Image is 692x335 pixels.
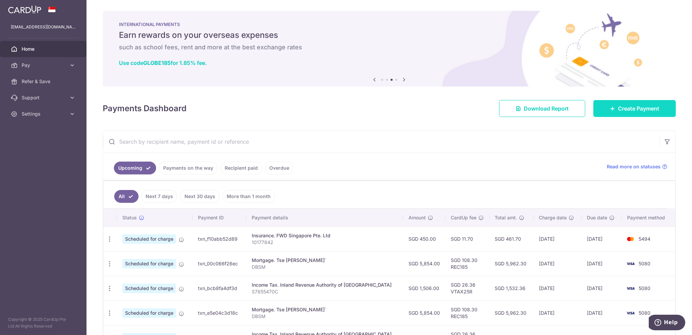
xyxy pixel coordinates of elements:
div: Income Tax. Inland Revenue Authority of [GEOGRAPHIC_DATA] [252,282,398,288]
h6: such as school fees, rent and more at the best exchange rates [119,43,660,51]
a: Download Report [499,100,585,117]
td: [DATE] [534,301,582,325]
a: Recipient paid [220,162,262,174]
td: txn_00c066f26ec [193,251,246,276]
td: [DATE] [582,226,622,251]
a: Use codeGLOBE185for 1.85% fee. [119,59,207,66]
td: SGD 5,854.00 [403,251,445,276]
span: Scheduled for charge [122,284,176,293]
p: [EMAIL_ADDRESS][DOMAIN_NAME] [11,24,76,30]
th: Payment details [246,209,403,226]
span: Status [122,214,137,221]
span: Scheduled for charge [122,234,176,244]
td: SGD 1,532.36 [489,276,534,301]
span: Due date [587,214,607,221]
img: Bank Card [624,235,637,243]
td: SGD 5,962.30 [489,301,534,325]
span: Home [22,46,66,52]
iframe: Opens a widget where you can find more information [649,315,685,332]
h5: Earn rewards on your overseas expenses [119,30,660,41]
a: Overdue [265,162,294,174]
img: Bank Card [624,309,637,317]
td: [DATE] [534,251,582,276]
td: SGD 450.00 [403,226,445,251]
span: Scheduled for charge [122,259,176,268]
img: CardUp [8,5,41,14]
td: [DATE] [582,301,622,325]
th: Payment ID [193,209,246,226]
div: Mortgage. Tse [PERSON_NAME]` [252,257,398,264]
span: Charge date [539,214,567,221]
span: Settings [22,111,66,117]
td: SGD 1,506.00 [403,276,445,301]
span: 5080 [639,310,650,316]
td: SGD 461.70 [489,226,534,251]
td: SGD 108.30 REC185 [445,251,489,276]
td: SGD 5,854.00 [403,301,445,325]
span: Amount [409,214,426,221]
img: Bank Card [624,260,637,268]
span: Pay [22,62,66,69]
span: Support [22,94,66,101]
span: 5494 [639,236,650,242]
img: Bank Card [624,284,637,292]
span: Refer & Save [22,78,66,85]
a: More than 1 month [222,190,275,203]
div: Mortgage. Tse [PERSON_NAME]` [252,306,398,313]
a: Next 7 days [141,190,177,203]
p: S7855470C [252,288,398,295]
td: txn_bcb8fa4df3d [193,276,246,301]
a: Upcoming [114,162,156,174]
input: Search by recipient name, payment id or reference [103,131,659,152]
span: CardUp fee [451,214,476,221]
a: Payments on the way [159,162,218,174]
td: [DATE] [582,276,622,301]
span: 5080 [639,285,650,291]
img: International Payment Banner [103,11,676,87]
h4: Payments Dashboard [103,102,187,115]
td: txn_e5e04c3d18c [193,301,246,325]
b: GLOBE185 [143,59,171,66]
span: Scheduled for charge [122,308,176,318]
span: Create Payment [618,104,659,113]
span: 5080 [639,261,650,266]
a: Create Payment [593,100,676,117]
td: SGD 11.70 [445,226,489,251]
td: SGD 108.30 REC185 [445,301,489,325]
a: All [114,190,139,203]
a: Next 30 days [180,190,220,203]
td: [DATE] [582,251,622,276]
p: DBSM [252,264,398,270]
td: SGD 5,962.30 [489,251,534,276]
p: DBSM [252,313,398,320]
div: Insurance. FWD Singapore Pte. Ltd [252,232,398,239]
span: Read more on statuses [607,163,661,170]
td: [DATE] [534,276,582,301]
span: Download Report [524,104,569,113]
td: [DATE] [534,226,582,251]
span: Total amt. [495,214,517,221]
th: Payment method [622,209,675,226]
td: SGD 26.36 VTAX25R [445,276,489,301]
td: txn_f10abb52d89 [193,226,246,251]
p: INTERNATIONAL PAYMENTS [119,22,660,27]
p: 10177842 [252,239,398,246]
a: Read more on statuses [607,163,667,170]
